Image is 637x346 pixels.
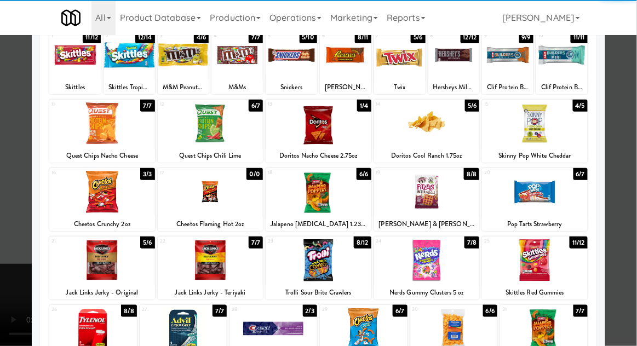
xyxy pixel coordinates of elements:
[83,31,101,43] div: 11/12
[268,31,291,41] div: 5
[322,305,364,314] div: 29
[140,237,154,249] div: 5/6
[158,31,209,94] div: 34/6M&M Peanuts 1.74oz
[573,100,588,112] div: 4/5
[322,80,370,94] div: [PERSON_NAME] Peanut Butter Cups
[374,286,480,299] div: Nerds Gummy Clusters 5 oz
[536,80,588,94] div: Clif Protein Bar - Chocolate Mint
[376,237,427,246] div: 24
[142,305,183,314] div: 27
[428,31,480,94] div: 812/12Hersheys Milk Chocolate Bar
[393,305,407,317] div: 6/7
[320,31,371,94] div: 68/11[PERSON_NAME] Peanut Butter Cups
[374,217,480,231] div: [PERSON_NAME] & [PERSON_NAME]'S [PERSON_NAME]: 3oz EVERTHING BAGEL
[211,31,263,94] div: 47/7M&Ms
[105,80,153,94] div: Skittles Tropical
[267,80,315,94] div: Snickers
[376,286,478,299] div: Nerds Gummy Clusters 5 oz
[121,305,136,317] div: 8/8
[266,217,371,231] div: Jalapeno [MEDICAL_DATA] 1.23oz
[464,168,479,180] div: 8/8
[300,31,317,43] div: 5/10
[374,100,480,163] div: 145/6Doritos Cool Ranch 1.75oz
[249,237,263,249] div: 7/7
[158,100,263,163] div: 126/7Quest Chips Chili Lime
[482,80,533,94] div: Clif Protein Bar - Chocolate Peanut Butter
[51,80,99,94] div: Skittles
[461,31,480,43] div: 12/12
[160,237,210,246] div: 22
[538,80,586,94] div: Clif Protein Bar - Chocolate Mint
[484,286,586,299] div: Skittles Red Gummies
[51,168,102,177] div: 16
[140,168,154,180] div: 3/3
[267,149,370,163] div: Doritos Nacho Cheese 2.75oz
[266,286,371,299] div: Trolli Sour Brite Crawlers
[374,31,426,94] div: 75/6Twix
[266,168,371,231] div: 186/6Jalapeno [MEDICAL_DATA] 1.23oz
[49,149,155,163] div: Quest Chips Nacho Cheese
[303,305,317,317] div: 2/3
[482,286,588,299] div: Skittles Red Gummies
[159,217,262,231] div: Cheetos Flaming Hot 2oz
[51,100,102,109] div: 11
[320,80,371,94] div: [PERSON_NAME] Peanut Butter Cups
[374,149,480,163] div: Doritos Cool Ranch 1.75oz
[355,31,371,43] div: 8/11
[51,286,153,299] div: Jack Links Jerky - Original
[374,237,480,299] div: 247/8Nerds Gummy Clusters 5 oz
[158,286,263,299] div: Jack Links Jerky - Teriyaki
[158,80,209,94] div: M&M Peanuts 1.74oz
[484,168,535,177] div: 20
[482,168,588,231] div: 206/7Pop Tarts Strawberry
[374,80,426,94] div: Twix
[104,31,155,94] div: 212/14Skittles Tropical
[268,100,318,109] div: 13
[158,149,263,163] div: Quest Chips Chili Lime
[158,168,263,231] div: 170/0Cheetos Flaming Hot 2oz
[357,168,371,180] div: 6/6
[573,168,588,180] div: 6/7
[232,305,273,314] div: 28
[570,237,588,249] div: 11/12
[268,237,318,246] div: 23
[482,100,588,163] div: 154/5Skinny Pop White Cheddar
[354,237,371,249] div: 8/12
[376,217,478,231] div: [PERSON_NAME] & [PERSON_NAME]'S [PERSON_NAME]: 3oz EVERTHING BAGEL
[376,100,427,109] div: 14
[376,31,400,41] div: 7
[267,217,370,231] div: Jalapeno [MEDICAL_DATA] 1.23oz
[159,149,262,163] div: Quest Chips Chili Lime
[484,149,586,163] div: Skinny Pop White Cheddar
[412,305,454,314] div: 30
[61,8,81,27] img: Micromart
[484,217,586,231] div: Pop Tarts Strawberry
[51,31,75,41] div: 1
[482,31,533,94] div: 99/9Clif Protein Bar - Chocolate Peanut Butter
[267,286,370,299] div: Trolli Sour Brite Crawlers
[483,305,497,317] div: 6/6
[159,286,262,299] div: Jack Links Jerky - Teriyaki
[322,31,346,41] div: 6
[484,237,535,246] div: 25
[214,31,237,41] div: 4
[502,305,544,314] div: 31
[482,217,588,231] div: Pop Tarts Strawberry
[484,80,532,94] div: Clif Protein Bar - Chocolate Peanut Butter
[376,168,427,177] div: 19
[49,31,101,94] div: 111/12Skittles
[106,31,129,41] div: 2
[536,31,588,94] div: 1011/11Clif Protein Bar - Chocolate Mint
[51,149,153,163] div: Quest Chips Nacho Cheese
[538,31,562,41] div: 10
[158,237,263,299] div: 227/7Jack Links Jerky - Teriyaki
[49,100,155,163] div: 117/7Quest Chips Nacho Cheese
[49,80,101,94] div: Skittles
[571,31,588,43] div: 11/11
[519,31,533,43] div: 9/9
[266,237,371,299] div: 238/12Trolli Sour Brite Crawlers
[160,100,210,109] div: 12
[159,80,208,94] div: M&M Peanuts 1.74oz
[376,80,424,94] div: Twix
[431,31,454,41] div: 8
